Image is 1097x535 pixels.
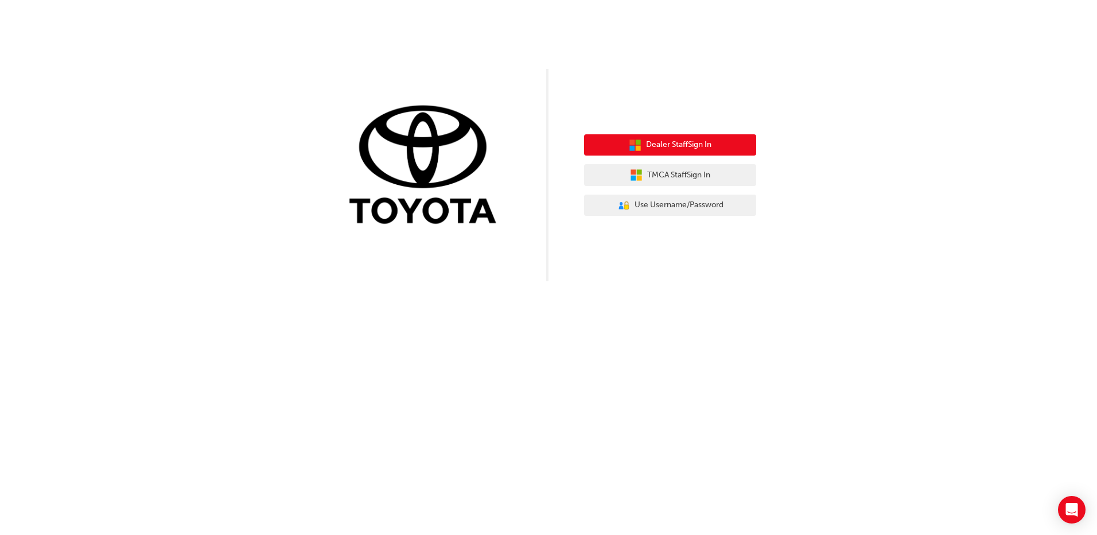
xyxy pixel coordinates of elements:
span: Use Username/Password [635,199,723,212]
button: TMCA StaffSign In [584,164,756,186]
button: Use Username/Password [584,195,756,216]
img: Trak [341,103,513,230]
div: Open Intercom Messenger [1058,496,1086,524]
button: Dealer StaffSign In [584,134,756,156]
span: TMCA Staff Sign In [647,169,710,182]
span: Dealer Staff Sign In [646,138,711,152]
